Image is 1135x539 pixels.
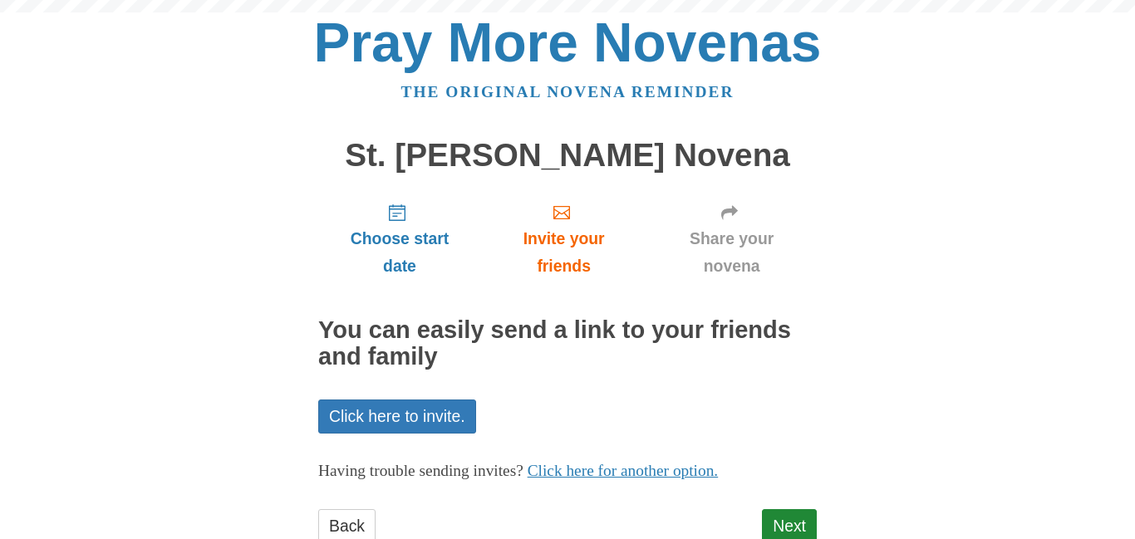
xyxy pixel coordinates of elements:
[318,189,481,288] a: Choose start date
[481,189,646,288] a: Invite your friends
[318,317,817,370] h2: You can easily send a link to your friends and family
[498,225,630,280] span: Invite your friends
[401,83,735,100] a: The original novena reminder
[318,399,476,434] a: Click here to invite.
[314,12,822,73] a: Pray More Novenas
[528,462,719,479] a: Click here for another option.
[335,225,464,280] span: Choose start date
[663,225,800,280] span: Share your novena
[318,138,817,174] h1: St. [PERSON_NAME] Novena
[318,462,523,479] span: Having trouble sending invites?
[646,189,817,288] a: Share your novena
